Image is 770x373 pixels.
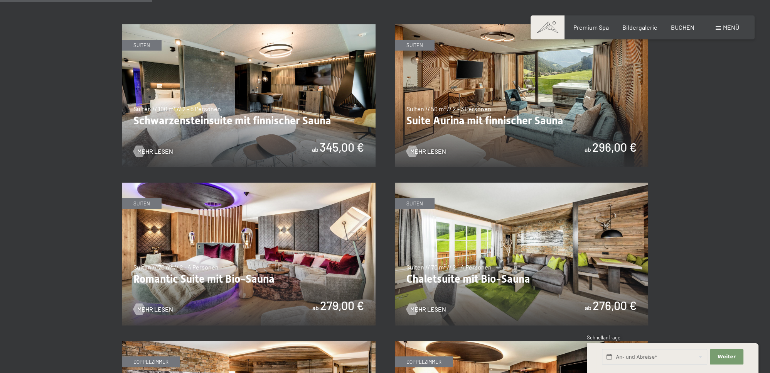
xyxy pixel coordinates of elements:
a: Bildergalerie [622,24,657,31]
a: Romantic Suite mit Bio-Sauna [122,183,376,188]
a: Suite Deluxe mit Sauna [395,341,649,346]
img: Schwarzensteinsuite mit finnischer Sauna [122,24,376,167]
a: Chaletsuite mit Bio-Sauna [395,183,649,188]
span: Mehr Lesen [410,305,446,314]
a: Schwarzensteinsuite mit finnischer Sauna [122,25,376,29]
button: Weiter [710,349,743,365]
a: Mehr Lesen [406,147,446,156]
span: Menü [723,24,739,31]
img: Romantic Suite mit Bio-Sauna [122,183,376,326]
span: Weiter [718,353,736,360]
a: Mehr Lesen [133,147,173,156]
span: Mehr Lesen [137,305,173,314]
img: Suite Aurina mit finnischer Sauna [395,24,649,167]
a: Premium Spa [573,24,608,31]
span: Mehr Lesen [137,147,173,156]
a: Mehr Lesen [133,305,173,314]
a: Nature Suite mit Sauna [122,341,376,346]
a: BUCHEN [671,24,694,31]
img: Chaletsuite mit Bio-Sauna [395,183,649,326]
a: Mehr Lesen [406,305,446,314]
a: Suite Aurina mit finnischer Sauna [395,25,649,29]
span: Mehr Lesen [410,147,446,156]
span: Schnellanfrage [587,334,620,341]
